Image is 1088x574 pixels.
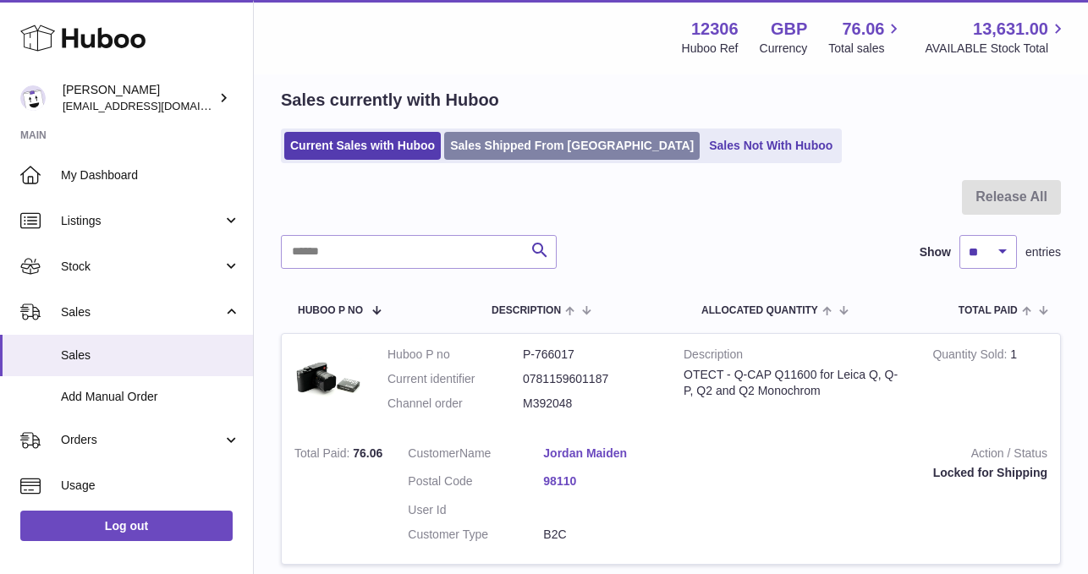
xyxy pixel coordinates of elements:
[281,89,499,112] h2: Sales currently with Huboo
[61,213,223,229] span: Listings
[523,347,658,363] dd: P-766017
[523,371,658,387] dd: 0781159601187
[61,167,240,183] span: My Dashboard
[294,347,362,414] img: $_57.JPG
[284,132,441,160] a: Current Sales with Huboo
[920,334,1060,433] td: 1
[1025,244,1061,260] span: entries
[704,465,1047,481] div: Locked for Shipping
[704,446,1047,466] strong: Action / Status
[932,347,1010,365] strong: Quantity Sold
[61,304,223,320] span: Sales
[543,527,679,543] dd: B2C
[920,244,951,260] label: Show
[959,305,1018,316] span: Total paid
[61,259,223,275] span: Stock
[387,371,523,387] dt: Current identifier
[20,511,233,541] a: Log out
[61,389,240,405] span: Add Manual Order
[61,478,240,494] span: Usage
[771,18,807,41] strong: GBP
[408,446,543,466] dt: Name
[682,41,739,57] div: Huboo Ref
[444,132,700,160] a: Sales Shipped From [GEOGRAPHIC_DATA]
[298,305,363,316] span: Huboo P no
[925,41,1068,57] span: AVAILABLE Stock Total
[387,347,523,363] dt: Huboo P no
[20,85,46,111] img: hello@otect.co
[387,396,523,412] dt: Channel order
[492,305,561,316] span: Description
[408,502,543,518] dt: User Id
[353,446,382,460] span: 76.06
[684,347,907,367] strong: Description
[61,347,240,364] span: Sales
[691,18,739,41] strong: 12306
[760,41,808,57] div: Currency
[701,305,818,316] span: ALLOCATED Quantity
[61,432,223,448] span: Orders
[925,18,1068,57] a: 13,631.00 AVAILABLE Stock Total
[828,18,904,57] a: 76.06 Total sales
[684,367,907,399] div: OTECT - Q-CAP Q11600 for Leica Q, Q-P, Q2 and Q2 Monochrom
[842,18,884,41] span: 76.06
[63,99,249,112] span: [EMAIL_ADDRESS][DOMAIN_NAME]
[294,446,353,464] strong: Total Paid
[408,527,543,543] dt: Customer Type
[523,396,658,412] dd: M392048
[63,82,215,114] div: [PERSON_NAME]
[543,473,679,489] a: 98110
[828,41,904,57] span: Total sales
[703,132,838,160] a: Sales Not With Huboo
[543,446,679,462] a: Jordan Maiden
[408,446,459,460] span: Customer
[408,473,543,494] dt: Postal Code
[973,18,1048,41] span: 13,631.00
